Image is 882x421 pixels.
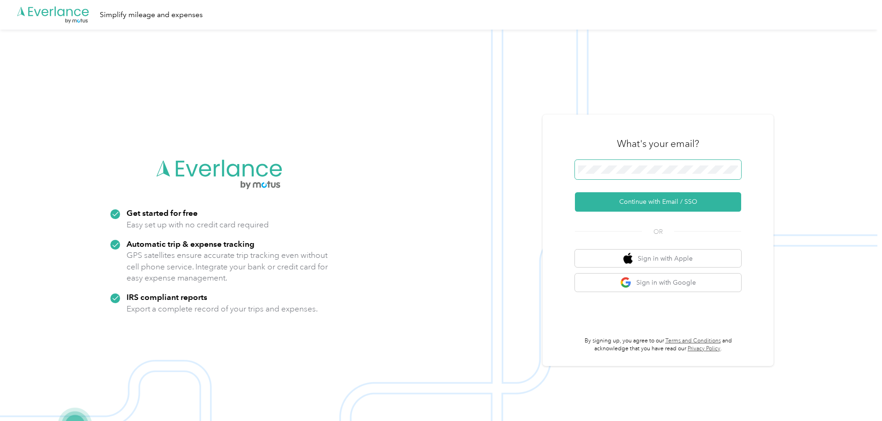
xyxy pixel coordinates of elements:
[127,239,254,249] strong: Automatic trip & expense tracking
[127,250,328,284] p: GPS satellites ensure accurate trip tracking even without cell phone service. Integrate your bank...
[665,337,721,344] a: Terms and Conditions
[127,292,207,302] strong: IRS compliant reports
[100,9,203,21] div: Simplify mileage and expenses
[127,303,318,315] p: Export a complete record of your trips and expenses.
[623,253,633,264] img: apple logo
[127,219,269,231] p: Easy set up with no credit card required
[575,250,741,268] button: apple logoSign in with Apple
[575,192,741,212] button: Continue with Email / SSO
[642,227,674,237] span: OR
[688,345,720,352] a: Privacy Policy
[575,337,741,353] p: By signing up, you agree to our and acknowledge that you have read our .
[127,208,198,218] strong: Get started for free
[620,277,632,288] img: google logo
[575,274,741,292] button: google logoSign in with Google
[617,137,699,150] h3: What's your email?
